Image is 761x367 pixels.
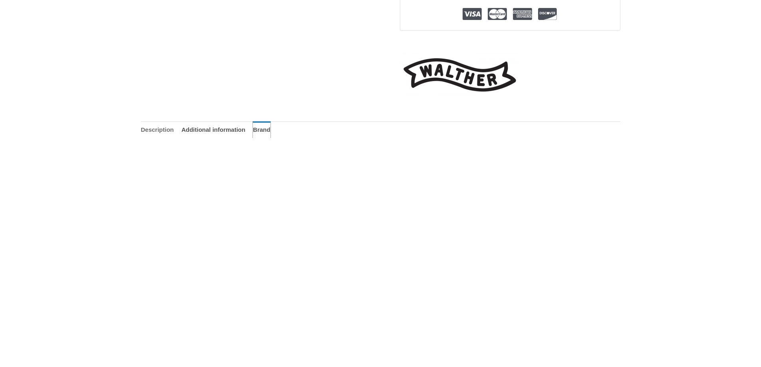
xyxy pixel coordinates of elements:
[253,121,270,139] a: Brand
[181,121,245,139] a: Additional information
[400,52,520,97] a: Walther
[141,121,174,139] a: Description
[400,37,620,46] iframe: Customer reviews powered by Trustpilot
